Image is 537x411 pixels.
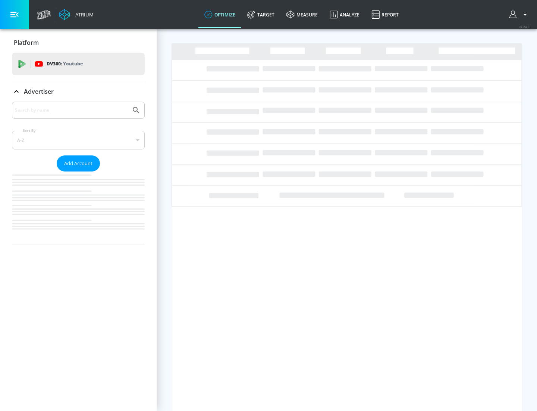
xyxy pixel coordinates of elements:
span: v 4.24.0 [519,25,530,29]
a: Target [241,1,280,28]
a: Report [365,1,405,28]
p: DV360: [47,60,83,68]
p: Platform [14,38,39,47]
button: Add Account [57,155,100,171]
div: A-Z [12,131,145,149]
div: Atrium [72,11,94,18]
div: Advertiser [12,81,145,102]
p: Advertiser [24,87,54,96]
label: Sort By [21,128,37,133]
a: Analyze [324,1,365,28]
span: Add Account [64,159,92,168]
div: DV360: Youtube [12,53,145,75]
div: Platform [12,32,145,53]
p: Youtube [63,60,83,68]
div: Advertiser [12,102,145,244]
a: Atrium [59,9,94,20]
a: measure [280,1,324,28]
nav: list of Advertiser [12,171,145,244]
input: Search by name [15,105,128,115]
a: optimize [198,1,241,28]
